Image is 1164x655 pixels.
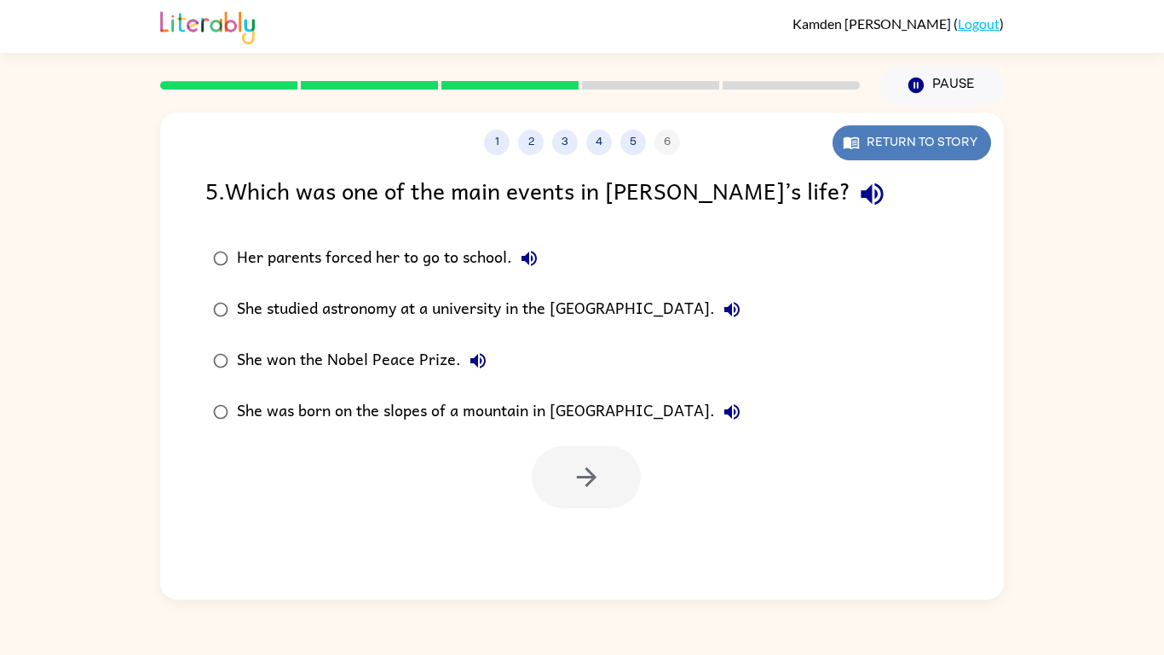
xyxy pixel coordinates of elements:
[237,241,546,275] div: Her parents forced her to go to school.
[958,15,1000,32] a: Logout
[237,293,749,327] div: She studied astronomy at a university in the [GEOGRAPHIC_DATA].
[586,130,612,155] button: 4
[237,395,749,429] div: She was born on the slopes of a mountain in [GEOGRAPHIC_DATA].
[552,130,578,155] button: 3
[792,15,954,32] span: Kamden [PERSON_NAME]
[620,130,646,155] button: 5
[160,7,255,44] img: Literably
[205,172,959,216] div: 5 . Which was one of the main events in [PERSON_NAME]’s life?
[518,130,544,155] button: 2
[512,241,546,275] button: Her parents forced her to go to school.
[461,344,495,378] button: She won the Nobel Peace Prize.
[880,66,1004,105] button: Pause
[792,15,1004,32] div: ( )
[237,344,495,378] div: She won the Nobel Peace Prize.
[484,130,510,155] button: 1
[715,395,749,429] button: She was born on the slopes of a mountain in [GEOGRAPHIC_DATA].
[833,125,991,160] button: Return to story
[715,293,749,327] button: She studied astronomy at a university in the [GEOGRAPHIC_DATA].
